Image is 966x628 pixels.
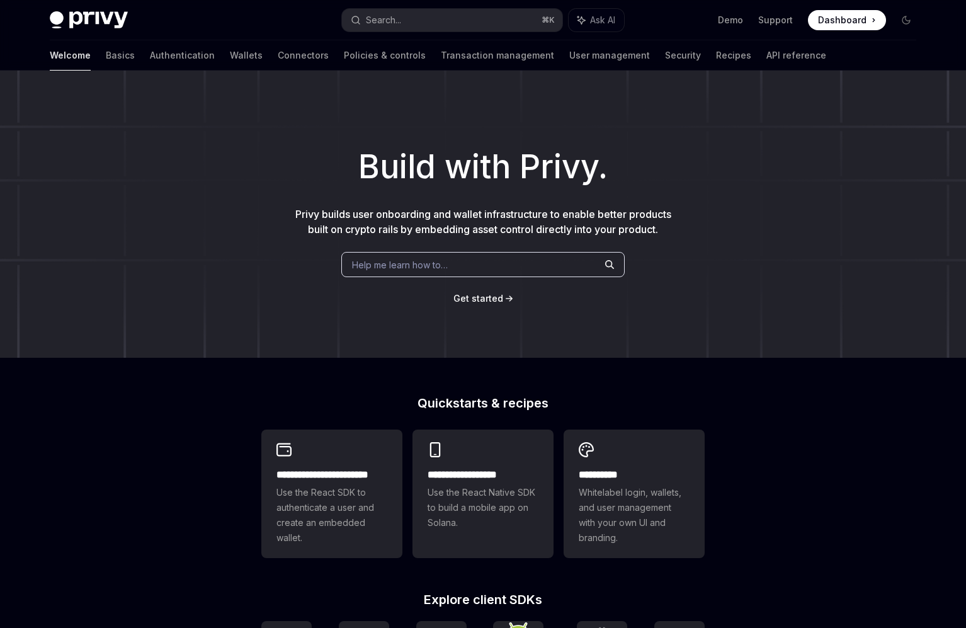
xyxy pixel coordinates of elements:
a: Security [665,40,701,71]
h2: Quickstarts & recipes [261,397,705,409]
h2: Explore client SDKs [261,593,705,606]
div: Search... [366,13,401,28]
a: Recipes [716,40,751,71]
a: Basics [106,40,135,71]
a: User management [569,40,650,71]
span: Get started [453,293,503,304]
span: Use the React Native SDK to build a mobile app on Solana. [428,485,538,530]
img: dark logo [50,11,128,29]
a: Transaction management [441,40,554,71]
a: Wallets [230,40,263,71]
span: Privy builds user onboarding and wallet infrastructure to enable better products built on crypto ... [295,208,671,236]
a: **** *****Whitelabel login, wallets, and user management with your own UI and branding. [564,430,705,558]
span: Use the React SDK to authenticate a user and create an embedded wallet. [276,485,387,545]
span: Help me learn how to… [352,258,448,271]
span: Whitelabel login, wallets, and user management with your own UI and branding. [579,485,690,545]
a: Connectors [278,40,329,71]
span: ⌘ K [542,15,555,25]
span: Ask AI [590,14,615,26]
a: Dashboard [808,10,886,30]
a: Get started [453,292,503,305]
a: API reference [766,40,826,71]
a: **** **** **** ***Use the React Native SDK to build a mobile app on Solana. [412,430,554,558]
button: Toggle dark mode [896,10,916,30]
h1: Build with Privy. [20,142,946,191]
a: Policies & controls [344,40,426,71]
a: Welcome [50,40,91,71]
a: Support [758,14,793,26]
span: Dashboard [818,14,867,26]
a: Demo [718,14,743,26]
button: Ask AI [569,9,624,31]
button: Search...⌘K [342,9,562,31]
a: Authentication [150,40,215,71]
